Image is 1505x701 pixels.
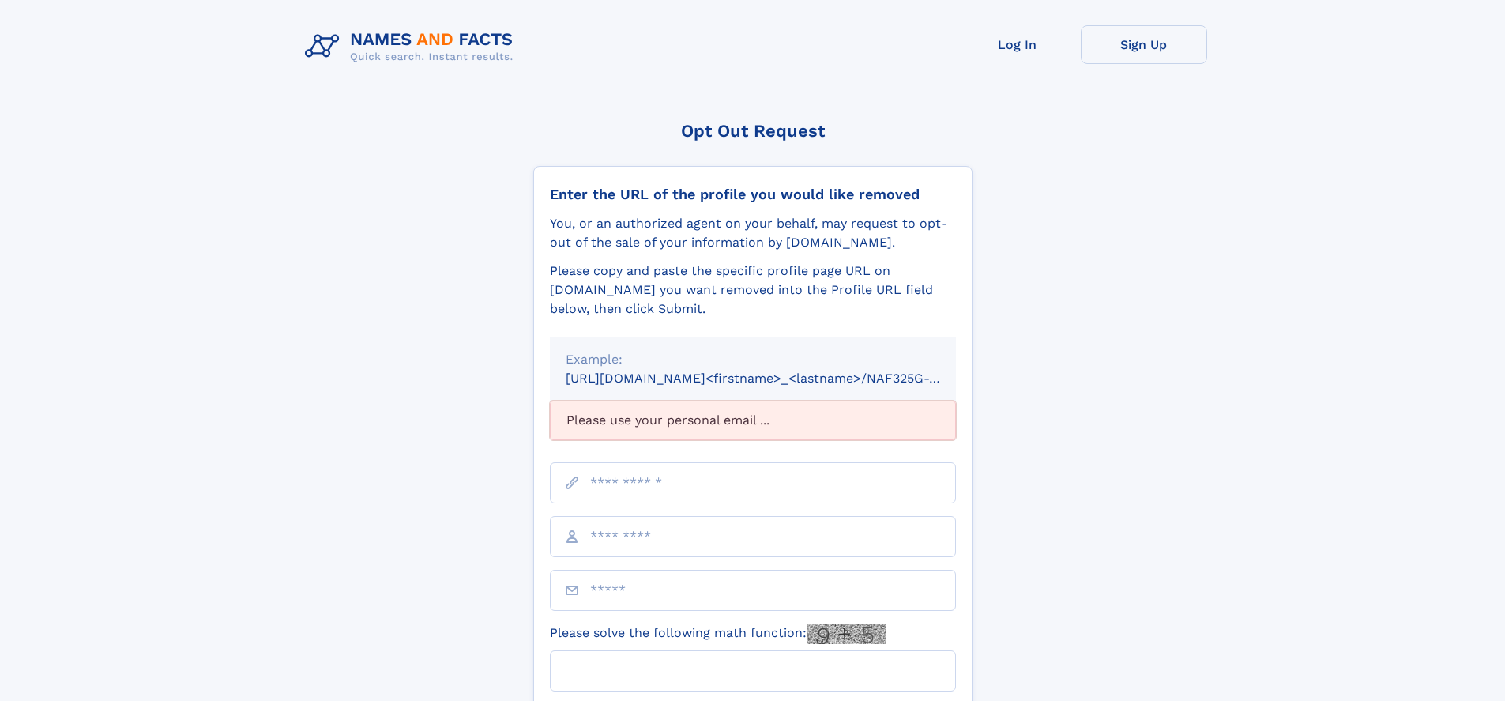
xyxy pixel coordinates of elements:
div: You, or an authorized agent on your behalf, may request to opt-out of the sale of your informatio... [550,214,956,252]
img: Logo Names and Facts [299,25,526,68]
a: Sign Up [1081,25,1207,64]
div: Opt Out Request [533,121,973,141]
a: Log In [954,25,1081,64]
div: Example: [566,350,940,369]
label: Please solve the following math function: [550,624,886,644]
div: Please use your personal email ... [550,401,956,440]
div: Enter the URL of the profile you would like removed [550,186,956,203]
small: [URL][DOMAIN_NAME]<firstname>_<lastname>/NAF325G-xxxxxxxx [566,371,986,386]
div: Please copy and paste the specific profile page URL on [DOMAIN_NAME] you want removed into the Pr... [550,262,956,318]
